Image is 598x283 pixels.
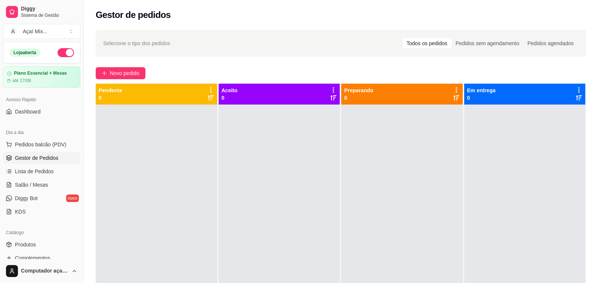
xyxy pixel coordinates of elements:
article: até 27/08 [12,78,31,84]
div: Pedidos sem agendamento [451,38,523,49]
p: 0 [467,94,496,102]
div: Açaí Mix ... [23,28,47,35]
span: Complementos [15,254,50,262]
button: Select a team [3,24,80,39]
a: KDS [3,206,80,218]
button: Computador açaí Mix [3,262,80,280]
span: Salão / Mesas [15,181,48,189]
a: Lista de Pedidos [3,165,80,177]
h2: Gestor de pedidos [96,9,171,21]
a: Complementos [3,252,80,264]
div: Dia a dia [3,127,80,139]
p: 0 [222,94,238,102]
span: Lista de Pedidos [15,168,54,175]
span: Gestor de Pedidos [15,154,58,162]
div: Acesso Rápido [3,94,80,106]
span: Pedidos balcão (PDV) [15,141,67,148]
a: Salão / Mesas [3,179,80,191]
a: DiggySistema de Gestão [3,3,80,21]
button: Alterar Status [58,48,74,57]
div: Todos os pedidos [403,38,451,49]
p: Pendente [99,87,122,94]
span: Diggy [21,6,77,12]
button: Pedidos balcão (PDV) [3,139,80,150]
p: 0 [99,94,122,102]
span: Sistema de Gestão [21,12,77,18]
span: plus [102,71,107,76]
p: Aceito [222,87,238,94]
span: Selecione o tipo dos pedidos [103,39,170,47]
span: Novo pedido [110,69,139,77]
span: Computador açaí Mix [21,268,68,274]
p: 0 [344,94,373,102]
a: Plano Essencial + Mesasaté 27/08 [3,66,80,88]
div: Pedidos agendados [523,38,578,49]
a: Diggy Botnovo [3,192,80,204]
div: Loja aberta [9,49,40,57]
p: Em entrega [467,87,496,94]
a: Produtos [3,239,80,251]
button: Novo pedido [96,67,145,79]
span: Diggy Bot [15,195,38,202]
span: A [9,28,17,35]
div: Catálogo [3,227,80,239]
span: KDS [15,208,26,215]
span: Produtos [15,241,36,248]
a: Gestor de Pedidos [3,152,80,164]
p: Preparando [344,87,373,94]
a: Dashboard [3,106,80,118]
article: Plano Essencial + Mesas [14,71,67,76]
span: Dashboard [15,108,41,115]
